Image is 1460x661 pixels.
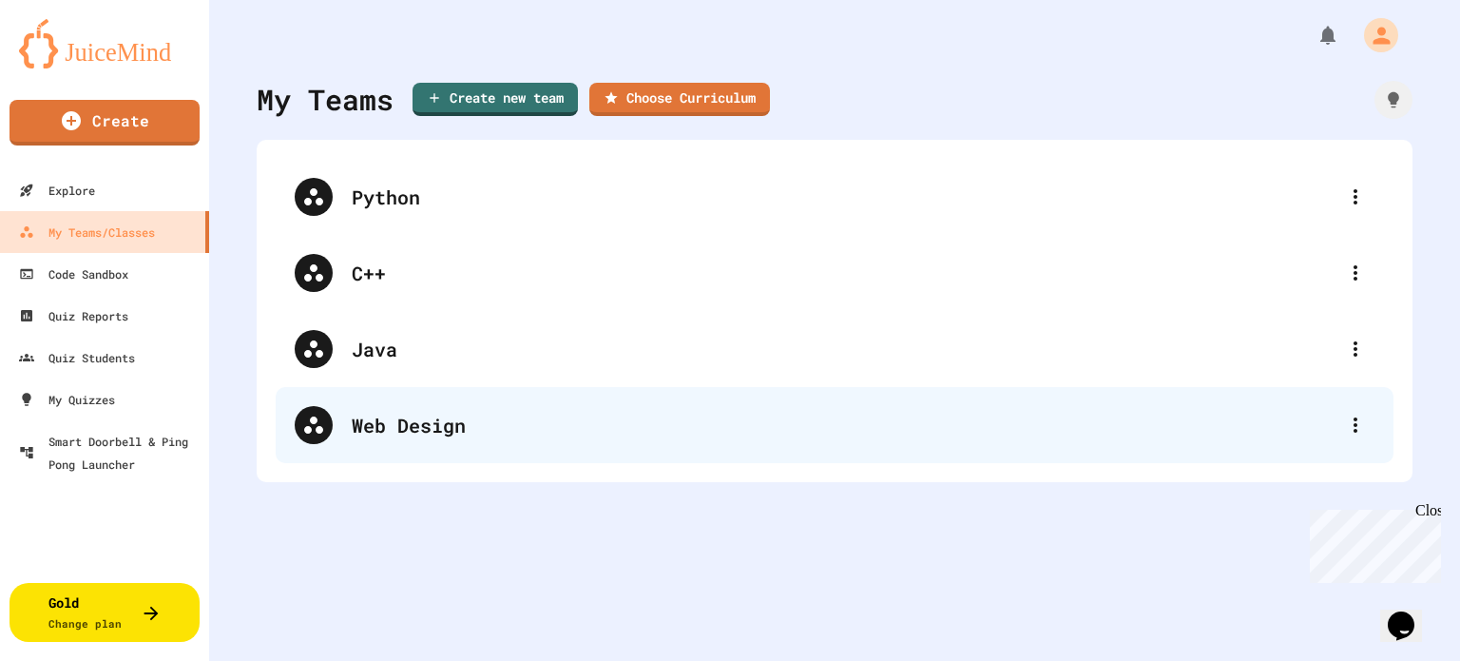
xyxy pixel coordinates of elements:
div: Web Design [276,387,1393,463]
div: Python [276,159,1393,235]
div: Explore [19,179,95,202]
iframe: chat widget [1380,585,1441,642]
div: My Notifications [1281,19,1344,51]
span: Change plan [48,616,122,631]
button: GoldChange plan [10,583,200,642]
div: Python [352,183,1336,211]
iframe: chat widget [1302,502,1441,583]
div: Quiz Reports [19,304,128,327]
div: Gold [48,593,122,632]
div: My Teams/Classes [19,221,155,243]
div: How it works [1374,81,1412,119]
div: C++ [352,259,1336,287]
div: Quiz Students [19,346,135,369]
div: My Quizzes [19,388,115,411]
div: C++ [276,235,1393,311]
div: My Teams [257,78,394,121]
div: Chat with us now!Close [8,8,131,121]
img: logo-orange.svg [19,19,190,68]
div: My Account [1344,13,1403,57]
a: Create [10,100,200,146]
div: Code Sandbox [19,262,128,285]
div: Web Design [352,411,1336,439]
a: Create new team [413,83,578,116]
a: Choose Curriculum [589,83,770,116]
div: Java [276,311,1393,387]
div: Smart Doorbell & Ping Pong Launcher [19,430,202,476]
div: Java [352,335,1336,363]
